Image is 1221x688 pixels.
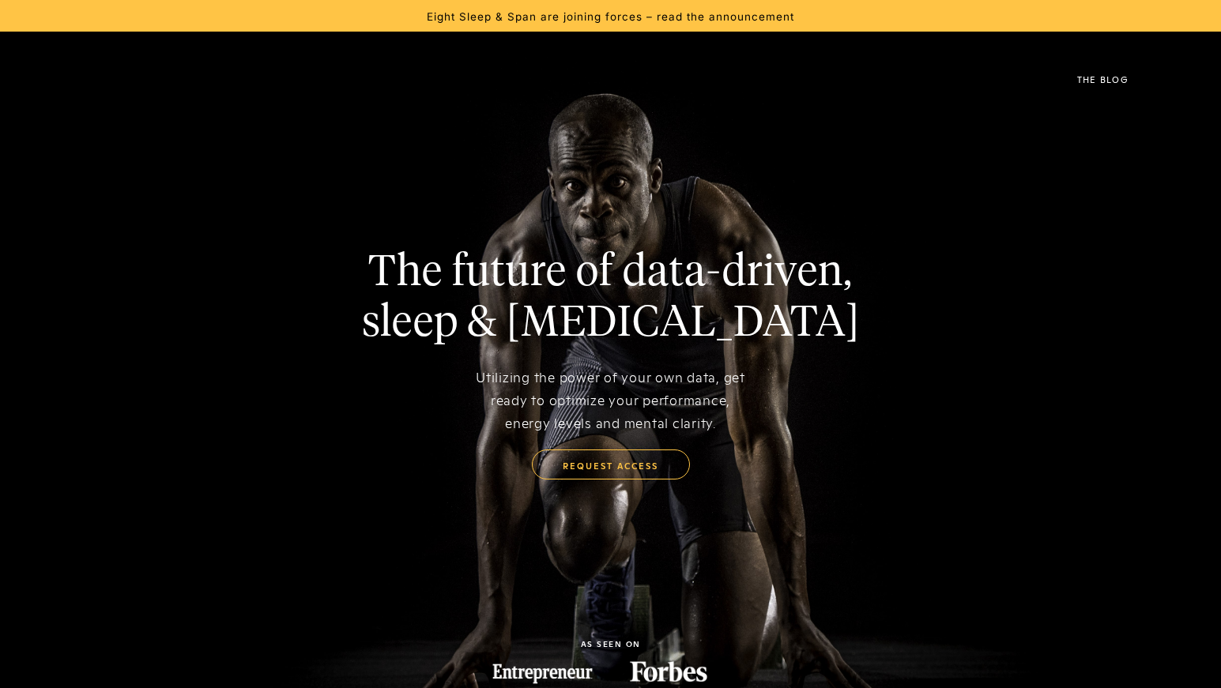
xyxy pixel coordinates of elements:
a: request access [532,449,690,479]
div: as seen on [581,640,641,648]
a: Eight Sleep & Span are joining forces – read the announcement [427,9,794,23]
div: Utilizing the power of your own data, get ready to optimize your performance, energy levels and m... [473,365,749,434]
div: The Blog [1077,75,1129,84]
h1: The future of data-driven, sleep & [MEDICAL_DATA] [362,248,860,349]
a: The Blog [1053,47,1152,111]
